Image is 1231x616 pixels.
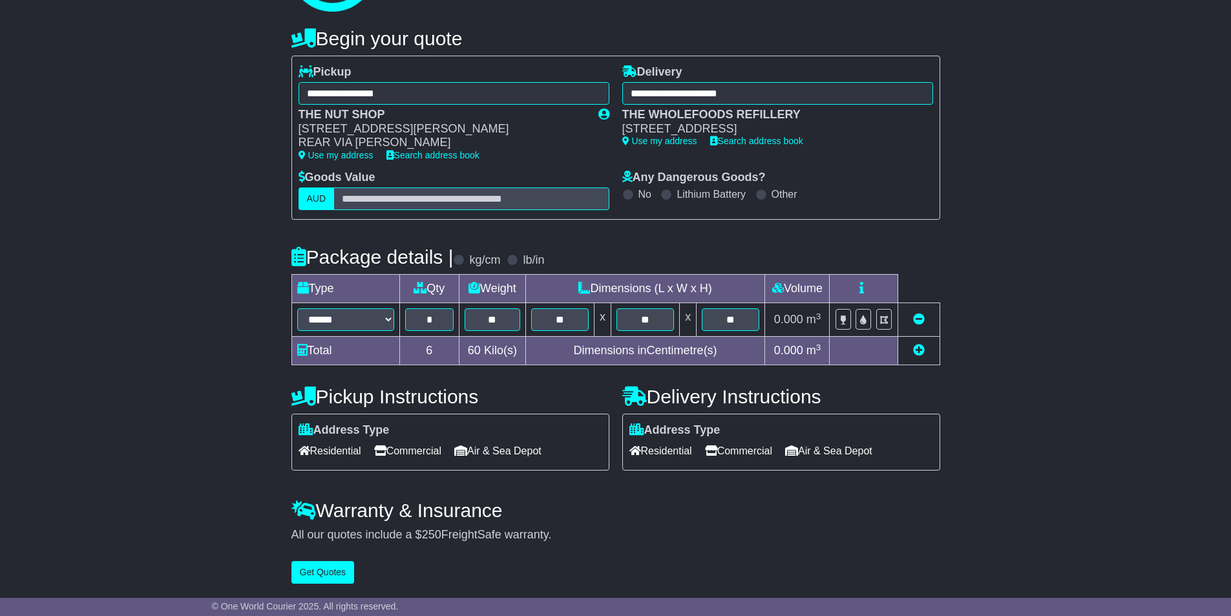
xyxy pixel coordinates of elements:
[454,441,542,461] span: Air & Sea Depot
[422,528,441,541] span: 250
[622,65,682,80] label: Delivery
[816,312,821,321] sup: 3
[299,122,585,136] div: [STREET_ADDRESS][PERSON_NAME]
[622,386,940,407] h4: Delivery Instructions
[622,136,697,146] a: Use my address
[774,313,803,326] span: 0.000
[629,423,721,438] label: Address Type
[468,344,481,357] span: 60
[374,441,441,461] span: Commercial
[765,275,830,303] td: Volume
[622,171,766,185] label: Any Dangerous Goods?
[622,108,920,122] div: THE WHOLEFOODS REFILLERY
[806,313,821,326] span: m
[629,441,692,461] span: Residential
[913,313,925,326] a: Remove this item
[774,344,803,357] span: 0.000
[638,188,651,200] label: No
[399,337,459,365] td: 6
[291,528,940,542] div: All our quotes include a $ FreightSafe warranty.
[525,275,765,303] td: Dimensions (L x W x H)
[772,188,797,200] label: Other
[710,136,803,146] a: Search address book
[291,561,355,584] button: Get Quotes
[680,303,697,337] td: x
[291,246,454,268] h4: Package details |
[291,337,399,365] td: Total
[785,441,872,461] span: Air & Sea Depot
[622,122,920,136] div: [STREET_ADDRESS]
[299,150,374,160] a: Use my address
[299,136,585,150] div: REAR VIA [PERSON_NAME]
[705,441,772,461] span: Commercial
[291,386,609,407] h4: Pickup Instructions
[299,171,375,185] label: Goods Value
[806,344,821,357] span: m
[299,423,390,438] label: Address Type
[291,28,940,49] h4: Begin your quote
[291,275,399,303] td: Type
[594,303,611,337] td: x
[299,108,585,122] div: THE NUT SHOP
[212,601,399,611] span: © One World Courier 2025. All rights reserved.
[913,344,925,357] a: Add new item
[299,65,352,80] label: Pickup
[469,253,500,268] label: kg/cm
[299,441,361,461] span: Residential
[399,275,459,303] td: Qty
[459,275,526,303] td: Weight
[525,337,765,365] td: Dimensions in Centimetre(s)
[299,187,335,210] label: AUD
[523,253,544,268] label: lb/in
[291,500,940,521] h4: Warranty & Insurance
[816,343,821,352] sup: 3
[677,188,746,200] label: Lithium Battery
[459,337,526,365] td: Kilo(s)
[386,150,479,160] a: Search address book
